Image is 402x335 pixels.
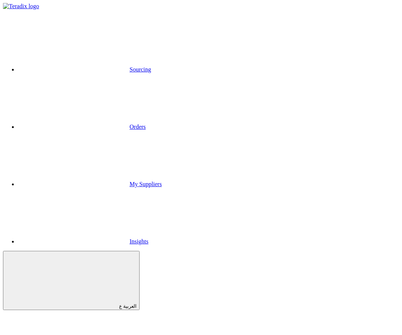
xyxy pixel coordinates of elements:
[3,251,140,310] button: العربية ع
[18,124,146,130] a: Orders
[18,238,149,245] a: Insights
[18,66,151,73] a: Sourcing
[119,303,122,309] span: ع
[18,181,162,187] a: My Suppliers
[123,303,137,309] span: العربية
[3,3,39,10] img: Teradix logo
